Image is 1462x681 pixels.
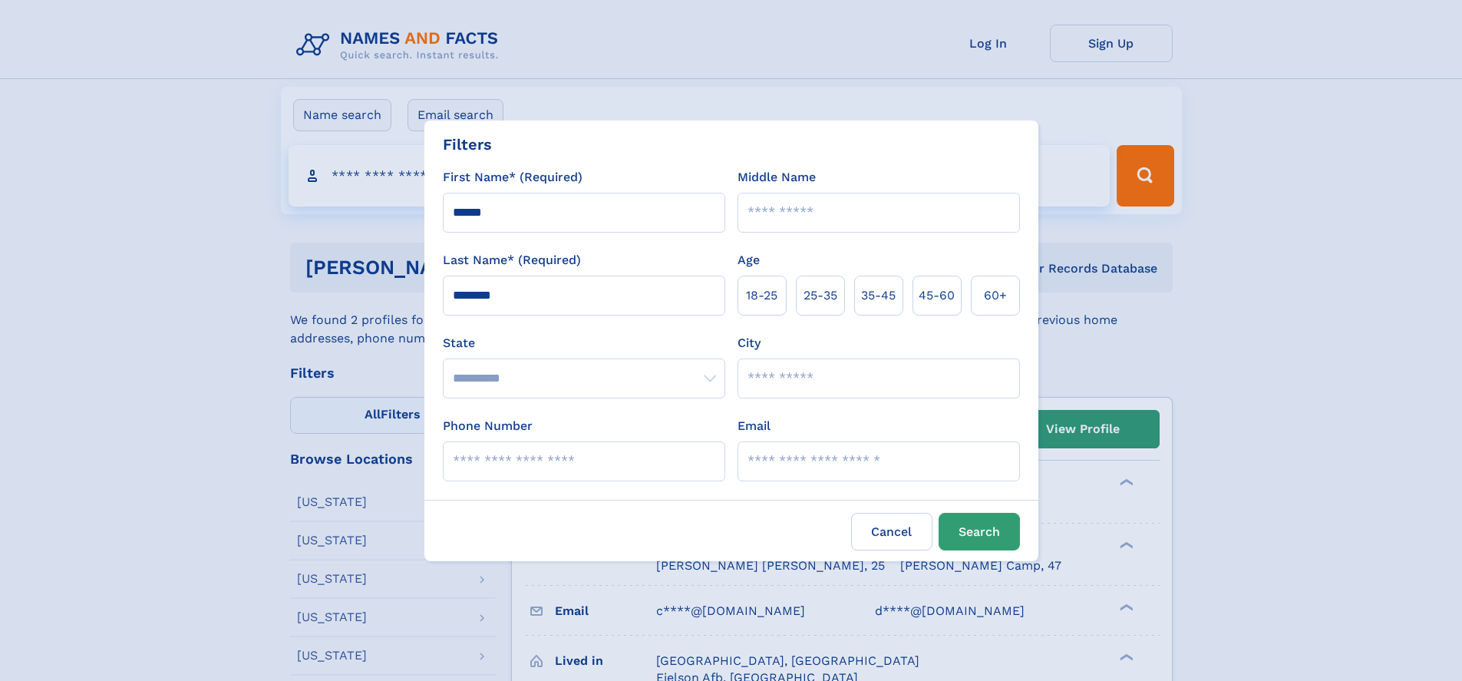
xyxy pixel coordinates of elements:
label: Cancel [851,513,932,550]
label: Age [738,251,760,269]
span: 45‑60 [919,286,955,305]
label: Middle Name [738,168,816,187]
label: Phone Number [443,417,533,435]
label: Last Name* (Required) [443,251,581,269]
div: Filters [443,133,492,156]
label: City [738,334,761,352]
span: 60+ [984,286,1007,305]
label: State [443,334,725,352]
span: 35‑45 [861,286,896,305]
span: 25‑35 [804,286,837,305]
label: First Name* (Required) [443,168,582,187]
label: Email [738,417,771,435]
span: 18‑25 [746,286,777,305]
button: Search [939,513,1020,550]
